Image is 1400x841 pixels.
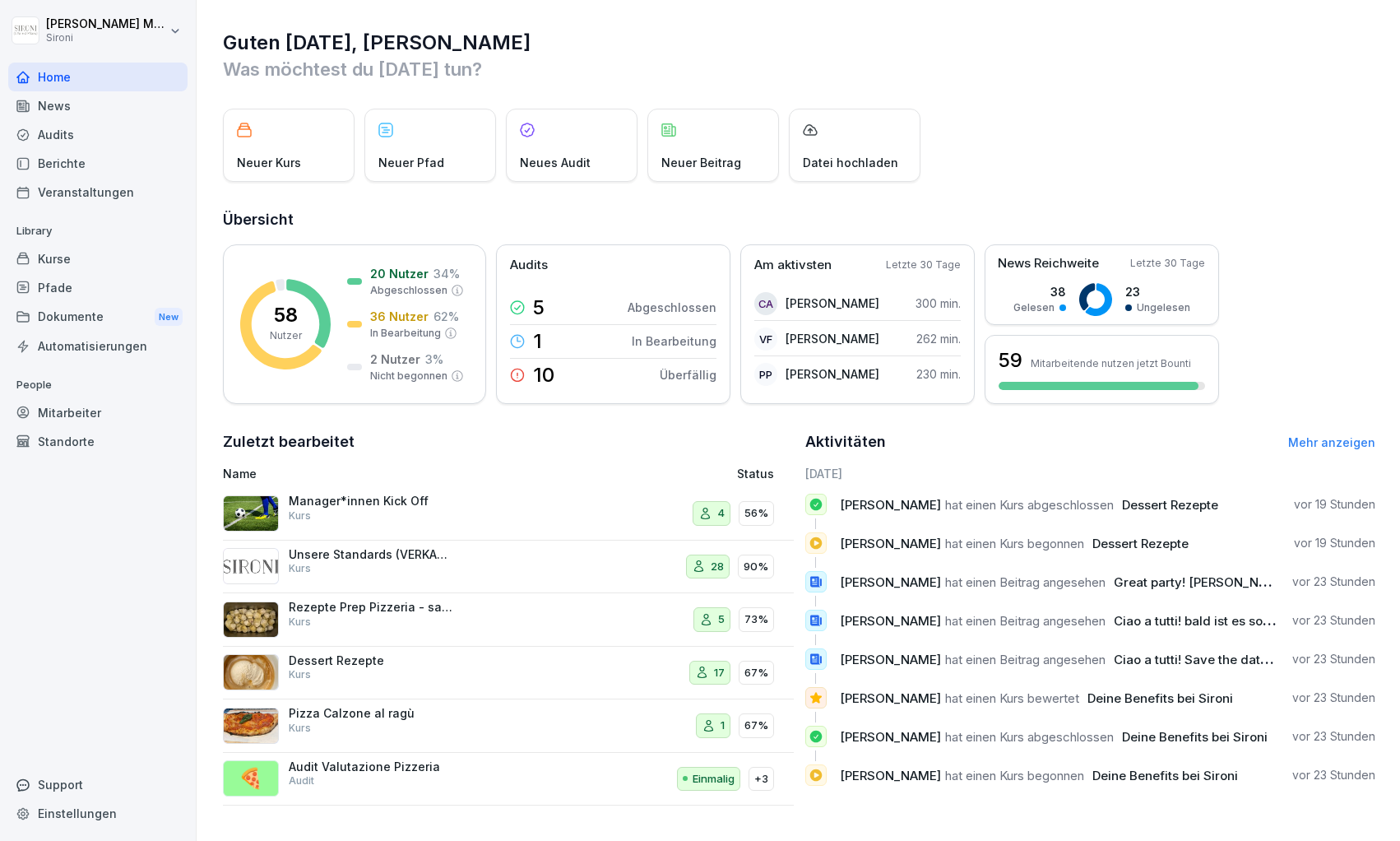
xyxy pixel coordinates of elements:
[945,729,1114,745] span: hat einen Kurs abgeschlossen
[1013,300,1055,315] p: Gelesen
[1130,256,1205,271] p: Letzte 30 Tage
[289,774,314,788] p: Audit
[8,178,188,207] a: Veranstaltungen
[370,308,429,325] p: 36 Nutzer
[1292,651,1375,667] p: vor 23 Stunden
[945,768,1084,783] span: hat einen Kurs begonnen
[1292,690,1375,706] p: vor 23 Stunden
[8,427,188,456] a: Standorte
[510,256,548,275] p: Audits
[223,699,794,753] a: Pizza Calzone al ragùKurs167%
[223,602,279,638] img: gmye01l4f1zcre5ud7hs9fxs.png
[945,497,1114,513] span: hat einen Kurs abgeschlossen
[998,254,1099,273] p: News Reichweite
[754,363,777,386] div: PP
[1122,729,1268,745] span: Deine Benefits bei Sironi
[8,273,188,302] a: Pfade
[916,295,961,312] p: 300 min.
[46,17,166,31] p: [PERSON_NAME] Malec
[840,729,941,745] span: [PERSON_NAME]
[737,465,774,482] p: Status
[945,652,1106,667] span: hat einen Beitrag angesehen
[370,265,429,282] p: 20 Nutzer
[8,398,188,427] a: Mitarbeiter
[786,295,879,312] p: [PERSON_NAME]
[370,351,420,368] p: 2 Nutzer
[370,326,441,341] p: In Bearbeitung
[8,799,188,828] div: Einstellungen
[840,536,941,551] span: [PERSON_NAME]
[1137,300,1190,315] p: Ungelesen
[840,768,941,783] span: [PERSON_NAME]
[289,600,453,615] p: Rezepte Prep Pizzeria - salzig
[714,665,725,681] p: 17
[8,63,188,91] a: Home
[370,369,447,383] p: Nicht begonnen
[8,302,188,332] a: DokumenteNew
[289,667,311,682] p: Kurs
[8,332,188,360] a: Automatisierungen
[805,465,1376,482] h6: [DATE]
[1292,767,1375,783] p: vor 23 Stunden
[533,332,542,351] p: 1
[805,430,886,453] h2: Aktivitäten
[8,218,188,244] p: Library
[1292,574,1375,590] p: vor 23 Stunden
[378,154,444,171] p: Neuer Pfad
[289,494,453,509] p: Manager*innen Kick Off
[425,351,443,368] p: 3 %
[786,330,879,347] p: [PERSON_NAME]
[289,706,453,721] p: Pizza Calzone al ragù
[999,346,1022,374] h3: 59
[46,32,166,44] p: Sironi
[289,721,311,736] p: Kurs
[223,654,279,690] img: fr9tmtynacnbc68n3kf2tpkd.png
[237,154,301,171] p: Neuer Kurs
[223,541,794,594] a: Unsere Standards (VERKAUF)Kurs2890%
[223,753,794,806] a: 🍕Audit Valutazione PizzeriaAuditEinmalig+3
[1087,690,1233,706] span: Deine Benefits bei Sironi
[433,308,459,325] p: 62 %
[289,509,311,523] p: Kurs
[8,120,188,149] div: Audits
[916,365,961,383] p: 230 min.
[1292,728,1375,745] p: vor 23 Stunden
[533,365,554,385] p: 10
[1294,535,1375,551] p: vor 19 Stunden
[274,305,298,325] p: 58
[270,328,302,343] p: Nutzer
[1122,497,1218,513] span: Dessert Rezepte
[693,771,735,788] p: Einmalig
[1294,496,1375,513] p: vor 19 Stunden
[289,547,453,562] p: Unsere Standards (VERKAUF)
[223,56,1375,82] p: Was möchtest du [DATE] tun?
[711,559,724,575] p: 28
[1031,357,1191,369] p: Mitarbeitende nutzen jetzt Bounti
[744,718,768,734] p: 67%
[8,770,188,799] div: Support
[223,548,279,584] img: lqv555mlp0nk8rvfp4y70ul5.png
[945,536,1084,551] span: hat einen Kurs begonnen
[744,505,768,522] p: 56%
[661,154,741,171] p: Neuer Beitrag
[289,615,311,630] p: Kurs
[660,366,716,383] p: Überfällig
[886,258,961,272] p: Letzte 30 Tage
[8,302,188,332] div: Dokumente
[223,430,794,453] h2: Zuletzt bearbeitet
[520,154,591,171] p: Neues Audit
[8,91,188,120] a: News
[744,559,768,575] p: 90%
[628,299,716,316] p: Abgeschlossen
[223,208,1375,231] h2: Übersicht
[840,497,941,513] span: [PERSON_NAME]
[721,718,725,734] p: 1
[744,611,768,628] p: 73%
[840,690,941,706] span: [PERSON_NAME]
